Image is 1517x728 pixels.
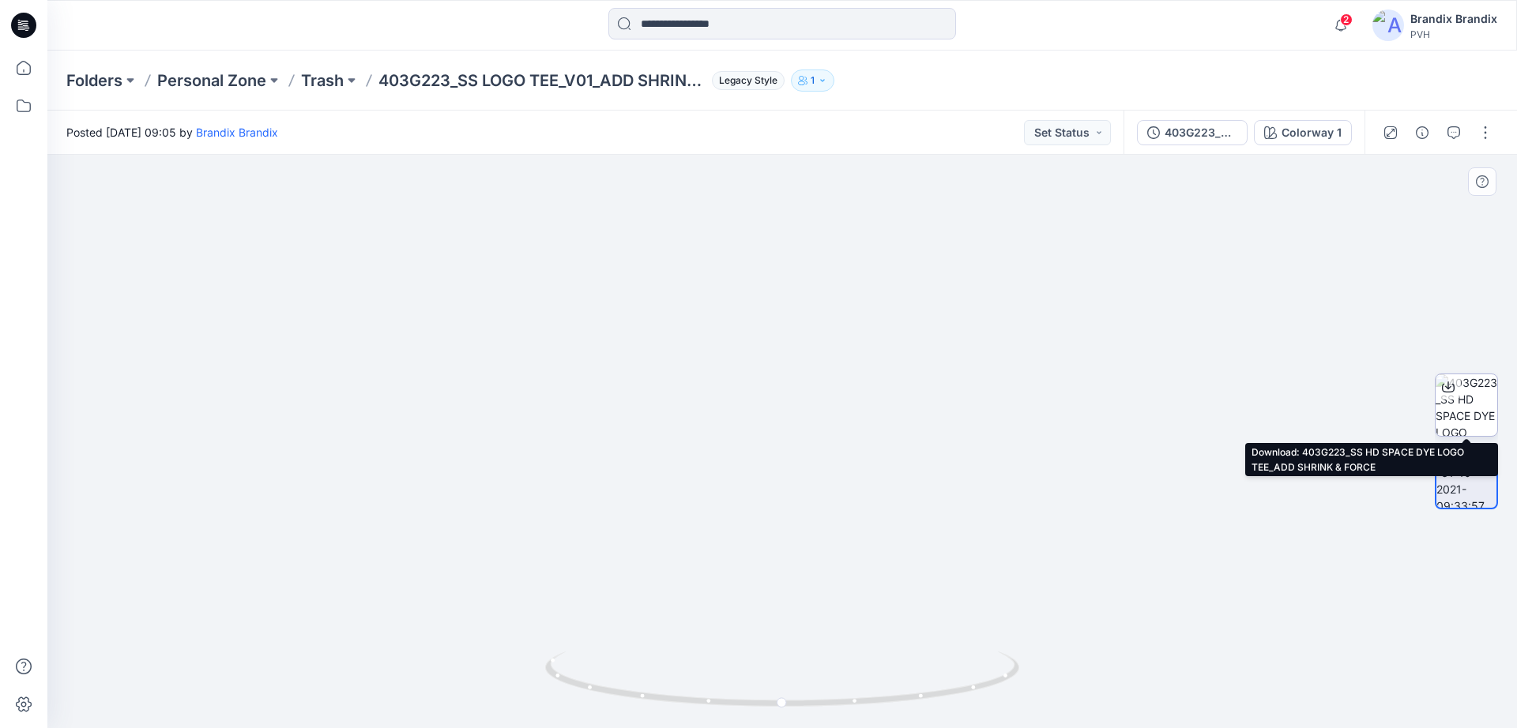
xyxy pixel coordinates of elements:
span: Posted [DATE] 09:05 by [66,124,278,141]
img: avatar [1372,9,1404,41]
button: Details [1410,120,1435,145]
a: Personal Zone [157,69,266,92]
a: Folders [66,69,122,92]
button: 1 [791,69,834,92]
a: Trash [301,69,344,92]
p: 403G223_SS LOGO TEE_V01_ADD SHRINK & FORCE [378,69,706,92]
div: Brandix Brandix [1410,9,1497,28]
div: 403G223_SS LOGO TEE_V01_ADD SHRINK & FORCE [1165,124,1237,141]
button: 403G223_SS LOGO TEE_V01_ADD SHRINK & FORCE [1137,120,1248,145]
button: Legacy Style [706,69,785,92]
button: Colorway 1 [1254,120,1352,145]
span: 2 [1340,13,1353,26]
div: PVH [1410,28,1497,40]
img: turntable-31-10-2021-09:33:57 [1436,448,1496,508]
a: Brandix Brandix [196,126,278,139]
span: Legacy Style [712,71,785,90]
p: 1 [811,72,815,89]
div: Colorway 1 [1282,124,1342,141]
img: 403G223_SS HD SPACE DYE LOGO TEE_ADD SHRINK & FORCE [1436,374,1497,436]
